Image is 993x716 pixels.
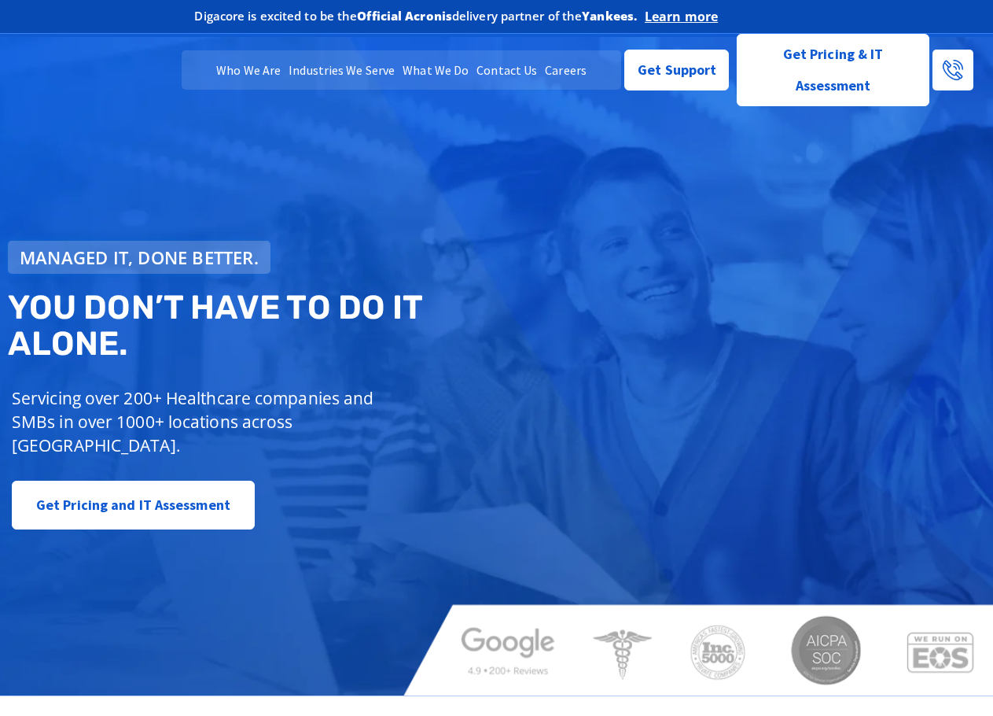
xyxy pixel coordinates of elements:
a: Get Pricing & IT Assessment [737,34,929,106]
a: What We Do [399,50,473,90]
h2: Digacore is excited to be the delivery partner of the [194,10,637,22]
a: Who We Are [212,50,285,90]
span: Get Pricing & IT Assessment [749,39,917,101]
span: Get Support [638,54,716,86]
a: Learn more [645,9,718,24]
a: Get Pricing and IT Assessment [12,481,255,530]
img: DigaCore Technology Consulting [24,50,114,90]
a: Managed IT, done better. [8,241,270,274]
a: Industries We Serve [285,50,399,90]
a: Get Support [624,50,729,90]
b: Official Acronis [357,8,452,24]
span: Managed IT, done better. [20,249,259,266]
img: Acronis [733,8,791,25]
nav: Menu [182,50,622,90]
a: Careers [541,50,590,90]
h2: You don’t have to do IT alone. [8,290,507,362]
a: Contact Us [473,50,541,90]
b: Yankees. [582,8,637,24]
span: Get Pricing and IT Assessment [36,489,230,521]
p: Servicing over 200+ Healthcare companies and SMBs in over 1000+ locations across [GEOGRAPHIC_DATA]. [12,386,417,457]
